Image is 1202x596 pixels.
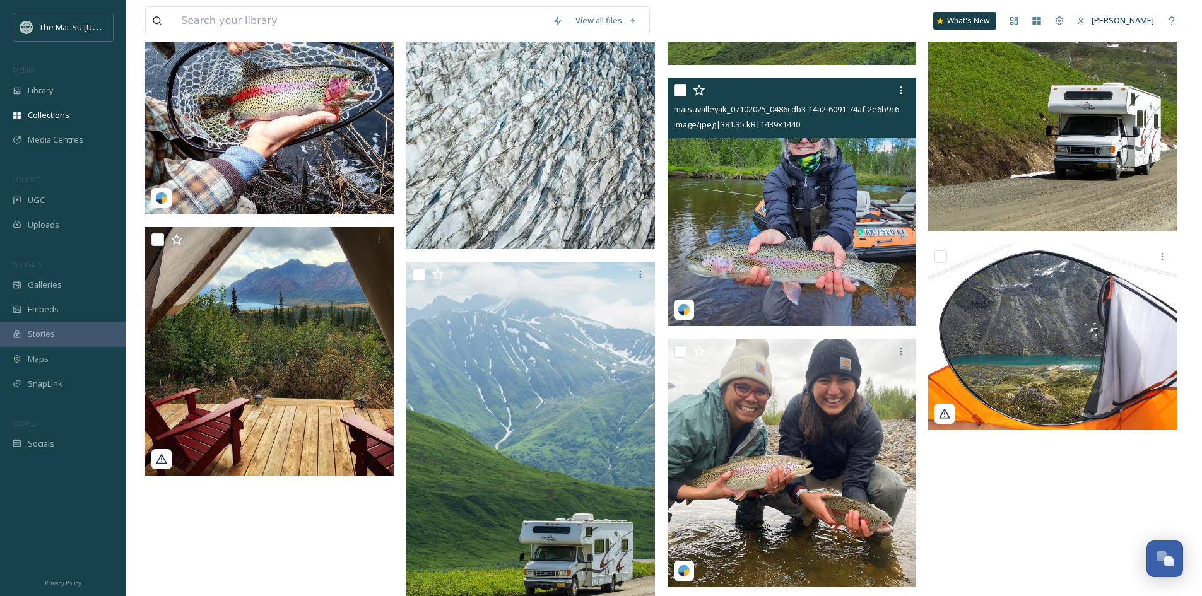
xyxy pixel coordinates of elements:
[678,564,690,577] img: snapsea-logo.png
[39,21,127,33] span: The Mat-Su [US_STATE]
[28,109,69,121] span: Collections
[145,227,394,476] img: handmadejourneys_03212025_18052923172201830.jpg
[1092,15,1154,26] span: [PERSON_NAME]
[13,175,40,184] span: COLLECT
[668,78,916,326] img: matsuvalleyak_07102025_0486cdb3-14a2-6091-74af-2e6b9c626351.jpg
[678,303,690,316] img: snapsea-logo.png
[928,244,1177,430] img: lorasue_03212025_1550203452193622076_30067654.jpg
[13,418,38,428] span: SOCIALS
[28,85,53,96] span: Library
[28,328,55,340] span: Stories
[45,575,81,590] a: Privacy Policy
[1146,540,1183,577] button: Open Chat
[20,21,33,33] img: Social_thumbnail.png
[1071,8,1160,33] a: [PERSON_NAME]
[45,579,81,587] span: Privacy Policy
[933,12,996,30] a: What's New
[28,279,62,291] span: Galleries
[13,65,35,74] span: MEDIA
[28,303,59,315] span: Embeds
[28,194,45,206] span: UGC
[674,119,800,130] span: image/jpeg | 381.35 kB | 1439 x 1440
[569,8,643,33] a: View all files
[668,339,916,587] img: bearpaw_river_guides_llc_03212025_18026424973992332.jpg
[28,353,49,365] span: Maps
[28,219,59,231] span: Uploads
[155,192,168,204] img: snapsea-logo.png
[674,103,934,115] span: matsuvalleyak_07102025_0486cdb3-14a2-6091-74af-2e6b9c626351.jpg
[28,378,62,390] span: SnapLink
[175,7,546,35] input: Search your library
[13,259,42,269] span: WIDGETS
[28,134,83,146] span: Media Centres
[28,438,54,450] span: Socials
[145,7,394,214] img: bearpaw_river_guides_llc_03212025_17862354983382937.jpg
